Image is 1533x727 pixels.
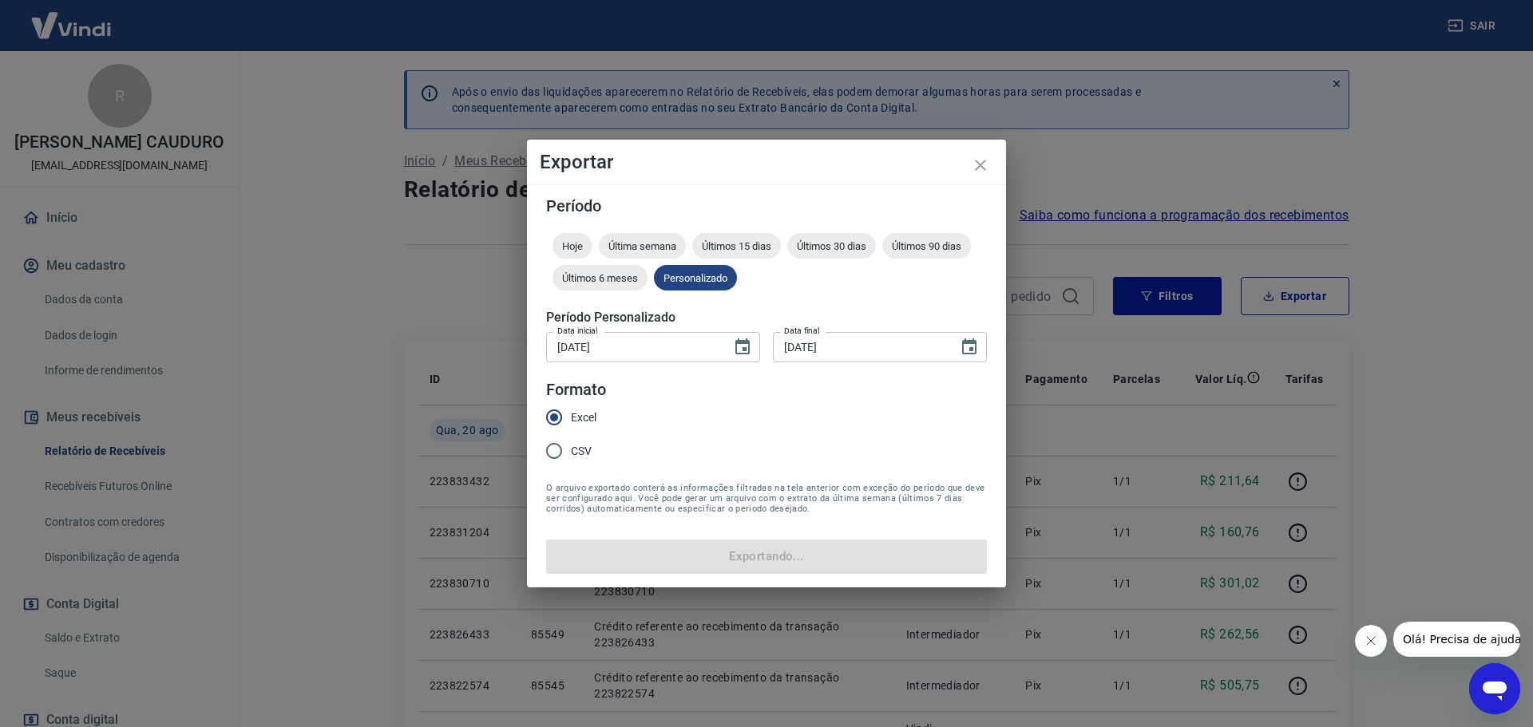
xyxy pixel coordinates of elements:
span: Excel [571,409,596,426]
div: Última semana [599,233,686,259]
iframe: Mensagem da empresa [1393,622,1520,657]
div: Últimos 90 dias [882,233,971,259]
span: Últimos 30 dias [787,240,876,252]
span: Últimos 15 dias [692,240,781,252]
span: Última semana [599,240,686,252]
span: Últimos 90 dias [882,240,971,252]
div: Hoje [553,233,592,259]
legend: Formato [546,378,606,401]
iframe: Fechar mensagem [1355,625,1387,657]
button: Choose date, selected date is 20 de ago de 2025 [727,331,759,363]
button: Choose date, selected date is 20 de ago de 2025 [953,331,985,363]
span: Últimos 6 meses [553,272,648,284]
div: Últimos 15 dias [692,233,781,259]
span: Olá! Precisa de ajuda? [10,11,134,24]
label: Data inicial [557,325,598,337]
span: O arquivo exportado conterá as informações filtradas na tela anterior com exceção do período que ... [546,483,987,514]
span: CSV [571,443,592,460]
h5: Período [546,198,987,214]
input: DD/MM/YYYY [773,332,947,362]
label: Data final [784,325,820,337]
div: Últimos 6 meses [553,265,648,290]
div: Últimos 30 dias [787,233,876,259]
h5: Período Personalizado [546,310,987,326]
iframe: Botão para abrir a janela de mensagens [1469,663,1520,714]
span: Personalizado [654,272,737,284]
h4: Exportar [540,152,993,172]
span: Hoje [553,240,592,252]
input: DD/MM/YYYY [546,332,720,362]
div: Personalizado [654,265,737,290]
button: close [961,146,1000,184]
